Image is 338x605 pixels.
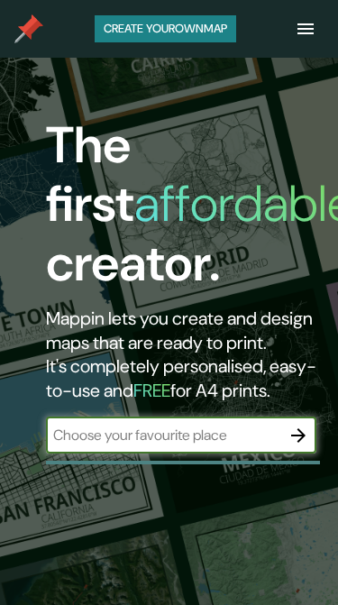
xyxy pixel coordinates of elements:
[14,14,43,43] img: mappin-pin
[178,535,318,585] iframe: Help widget launcher
[46,425,280,445] input: Choose your favourite place
[95,15,236,43] button: Create yourownmap
[46,307,316,403] h2: Mappin lets you create and design maps that are ready to print. It's completely personalised, eas...
[133,379,170,402] h5: FREE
